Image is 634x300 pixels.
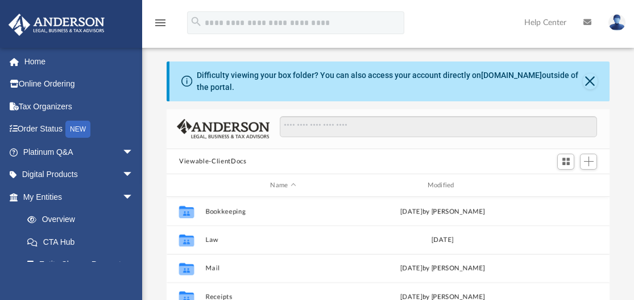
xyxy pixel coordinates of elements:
[16,253,151,276] a: Entity Change Request
[206,208,360,215] button: Bookkeeping
[8,186,151,208] a: My Entitiesarrow_drop_down
[8,95,151,118] a: Tax Organizers
[122,186,145,209] span: arrow_drop_down
[154,16,167,30] i: menu
[5,14,108,36] img: Anderson Advisors Platinum Portal
[122,163,145,187] span: arrow_drop_down
[172,180,200,191] div: id
[206,265,360,272] button: Mail
[608,14,625,31] img: User Pic
[8,50,151,73] a: Home
[190,15,202,28] i: search
[16,208,151,231] a: Overview
[8,163,151,186] a: Digital Productsarrow_drop_down
[122,141,145,164] span: arrow_drop_down
[366,235,520,245] div: [DATE]
[16,231,151,253] a: CTA Hub
[154,22,167,30] a: menu
[179,157,246,167] button: Viewable-ClientDocs
[557,154,574,170] button: Switch to Grid View
[280,116,597,138] input: Search files and folders
[365,180,520,191] div: Modified
[65,121,90,138] div: NEW
[8,141,151,163] a: Platinum Q&Aarrow_drop_down
[481,71,542,80] a: [DOMAIN_NAME]
[8,118,151,141] a: Order StatusNEW
[583,73,598,89] button: Close
[205,180,360,191] div: Name
[525,180,605,191] div: id
[8,73,151,96] a: Online Ordering
[366,264,520,274] div: [DATE] by [PERSON_NAME]
[197,69,583,93] div: Difficulty viewing your box folder? You can also access your account directly on outside of the p...
[580,154,597,170] button: Add
[206,236,360,244] button: Law
[366,207,520,217] div: [DATE] by [PERSON_NAME]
